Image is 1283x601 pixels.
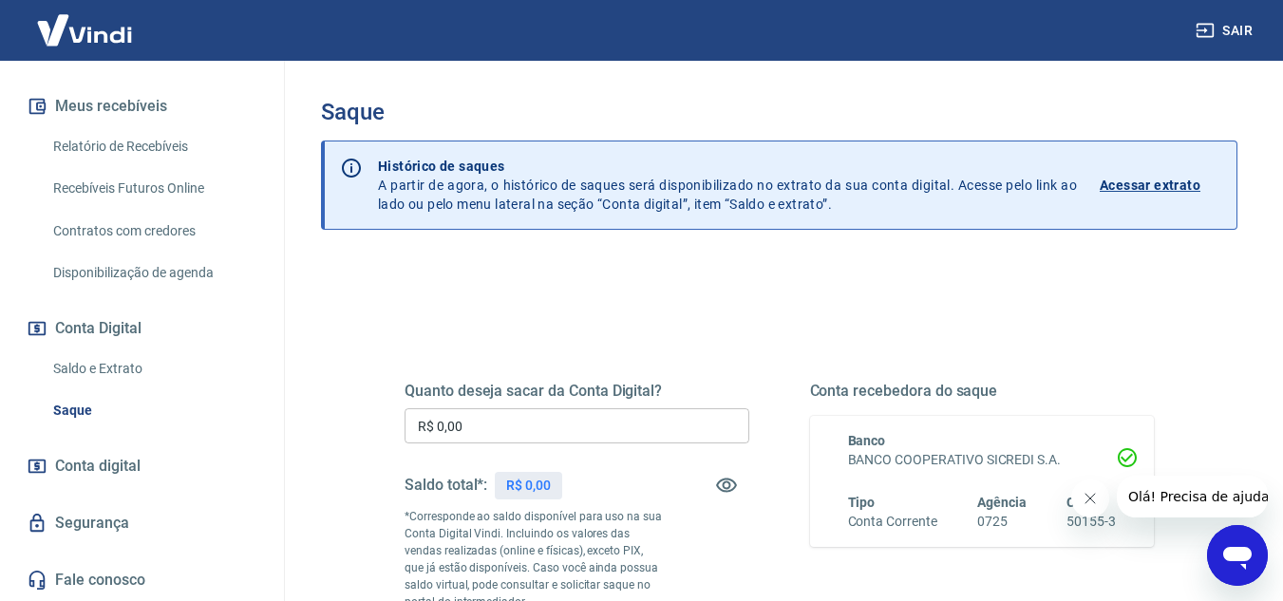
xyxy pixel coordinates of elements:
[23,559,261,601] a: Fale conosco
[848,512,937,532] h6: Conta Corrente
[1100,157,1221,214] a: Acessar extrato
[405,382,749,401] h5: Quanto deseja sacar da Conta Digital?
[378,157,1077,176] p: Histórico de saques
[848,433,886,448] span: Banco
[46,127,261,166] a: Relatório de Recebíveis
[810,382,1155,401] h5: Conta recebedora do saque
[977,495,1027,510] span: Agência
[848,495,876,510] span: Tipo
[46,254,261,292] a: Disponibilização de agenda
[1192,13,1260,48] button: Sair
[23,502,261,544] a: Segurança
[1071,479,1109,517] iframe: Fechar mensagem
[1100,176,1200,195] p: Acessar extrato
[977,512,1027,532] h6: 0725
[1066,512,1116,532] h6: 50155-3
[23,308,261,349] button: Conta Digital
[1066,495,1103,510] span: Conta
[46,349,261,388] a: Saldo e Extrato
[378,157,1077,214] p: A partir de agora, o histórico de saques será disponibilizado no extrato da sua conta digital. Ac...
[23,1,146,59] img: Vindi
[11,13,160,28] span: Olá! Precisa de ajuda?
[55,453,141,479] span: Conta digital
[1207,525,1268,586] iframe: Botão para abrir a janela de mensagens
[46,391,261,430] a: Saque
[23,445,261,487] a: Conta digital
[506,476,551,496] p: R$ 0,00
[405,476,487,495] h5: Saldo total*:
[321,99,1237,125] h3: Saque
[46,212,261,251] a: Contratos com credores
[46,169,261,208] a: Recebíveis Futuros Online
[1117,476,1268,517] iframe: Mensagem da empresa
[23,85,261,127] button: Meus recebíveis
[848,450,1117,470] h6: BANCO COOPERATIVO SICREDI S.A.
